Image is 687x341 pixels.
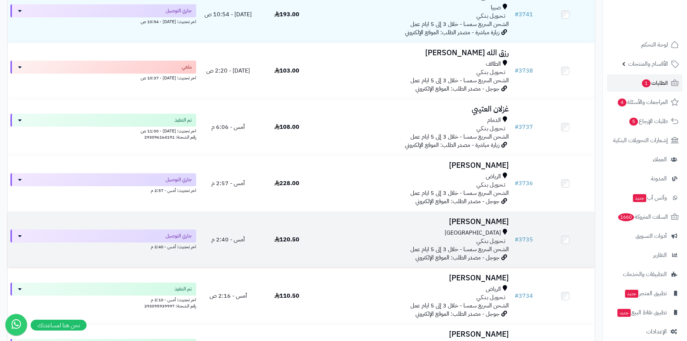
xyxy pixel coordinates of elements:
span: الإعدادات [646,327,667,337]
span: تم التنفيذ [175,285,192,293]
span: التقارير [653,250,667,260]
span: أمس - 2:40 م [211,235,245,244]
span: تـحـويـل بـنـكـي [476,181,505,189]
a: لوحة التحكم [607,36,683,53]
span: ملغي [182,64,192,71]
img: logo-2.png [638,20,680,35]
span: 228.00 [274,179,299,188]
h3: [PERSON_NAME] [319,161,509,170]
span: العملاء [653,154,667,165]
h3: [PERSON_NAME] [319,218,509,226]
a: طلبات الإرجاع5 [607,113,683,130]
span: طلبات الإرجاع [629,116,668,126]
span: جوجل - مصدر الطلب: الموقع الإلكتروني [415,197,499,206]
span: وآتس آب [632,193,667,203]
span: 1660 [618,213,634,221]
span: الشحن السريع سمسا - خلال 3 إلى 5 ايام عمل [410,76,509,85]
span: تطبيق المتجر [624,288,667,298]
span: جاري التوصيل [166,7,192,14]
span: الطائف [486,60,501,68]
span: زيارة مباشرة - مصدر الطلب: الموقع الإلكتروني [405,141,499,149]
span: جديد [617,309,631,317]
h3: [PERSON_NAME] [319,274,509,282]
span: تـحـويـل بـنـكـي [476,237,505,245]
h3: غزلان العتيبي [319,105,509,113]
span: تـحـويـل بـنـكـي [476,68,505,76]
span: [DATE] - 2:20 ص [206,66,250,75]
span: تـحـويـل بـنـكـي [476,12,505,20]
span: المراجعات والأسئلة [617,97,668,107]
span: الأقسام والمنتجات [628,59,668,69]
a: التطبيقات والخدمات [607,266,683,283]
span: السلات المتروكة [617,212,668,222]
span: # [515,292,519,300]
a: #3734 [515,292,533,300]
a: أدوات التسويق [607,227,683,245]
a: الطلبات1 [607,74,683,92]
a: المدونة [607,170,683,187]
span: أمس - 6:06 م [211,123,245,131]
span: جوجل - مصدر الطلب: الموقع الإلكتروني [415,84,499,93]
span: التطبيقات والخدمات [623,269,667,279]
div: اخر تحديث: [DATE] - 10:37 ص [10,74,196,81]
span: جاري التوصيل [166,232,192,240]
div: اخر تحديث: [DATE] - 11:00 ص [10,127,196,134]
span: رقم الشحنة: 293095939997 [144,303,196,309]
a: #3735 [515,235,533,244]
span: 5 [629,118,638,126]
span: [GEOGRAPHIC_DATA] [445,229,501,237]
a: إشعارات التحويلات البنكية [607,132,683,149]
span: [DATE] - 10:54 ص [204,10,252,19]
span: الشحن السريع سمسا - خلال 3 إلى 5 ايام عمل [410,301,509,310]
span: الشحن السريع سمسا - خلال 3 إلى 5 ايام عمل [410,245,509,254]
span: إشعارات التحويلات البنكية [613,135,668,145]
span: # [515,235,519,244]
a: #3741 [515,10,533,19]
a: السلات المتروكة1660 [607,208,683,226]
a: وآتس آبجديد [607,189,683,206]
a: الإعدادات [607,323,683,340]
span: جاري التوصيل [166,176,192,183]
div: اخر تحديث: [DATE] - 10:54 ص [10,17,196,25]
h3: [PERSON_NAME] [319,330,509,338]
span: # [515,123,519,131]
span: 108.00 [274,123,299,131]
a: العملاء [607,151,683,168]
span: زيارة مباشرة - مصدر الطلب: الموقع الإلكتروني [405,28,499,37]
span: تـحـويـل بـنـكـي [476,124,505,133]
a: التقارير [607,246,683,264]
h3: رزق الله [PERSON_NAME] [319,49,509,57]
span: تطبيق نقاط البيع [617,307,667,318]
span: الطلبات [641,78,668,88]
span: صبيا [491,4,501,12]
span: # [515,10,519,19]
span: أمس - 2:16 ص [210,292,247,300]
span: 120.50 [274,235,299,244]
span: أمس - 2:57 م [211,179,245,188]
a: #3737 [515,123,533,131]
span: الشحن السريع سمسا - خلال 3 إلى 5 ايام عمل [410,132,509,141]
span: الدمام [487,116,501,124]
div: اخر تحديث: أمس - 2:10 م [10,296,196,303]
span: الشحن السريع سمسا - خلال 3 إلى 5 ايام عمل [410,189,509,197]
span: 1 [642,79,651,87]
span: تم التنفيذ [175,117,192,124]
a: المراجعات والأسئلة4 [607,93,683,111]
span: الرياض [486,285,501,293]
span: # [515,66,519,75]
span: 4 [618,99,626,106]
div: اخر تحديث: أمس - 2:57 م [10,186,196,194]
span: 103.00 [274,66,299,75]
span: رقم الشحنة: 293096164191 [144,134,196,140]
span: الشحن السريع سمسا - خلال 3 إلى 5 ايام عمل [410,20,509,29]
div: اخر تحديث: أمس - 2:40 م [10,242,196,250]
span: جوجل - مصدر الطلب: الموقع الإلكتروني [415,253,499,262]
span: جديد [625,290,638,298]
span: 193.00 [274,10,299,19]
a: تطبيق المتجرجديد [607,285,683,302]
span: # [515,179,519,188]
span: 110.50 [274,292,299,300]
span: أدوات التسويق [635,231,667,241]
a: #3738 [515,66,533,75]
a: تطبيق نقاط البيعجديد [607,304,683,321]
